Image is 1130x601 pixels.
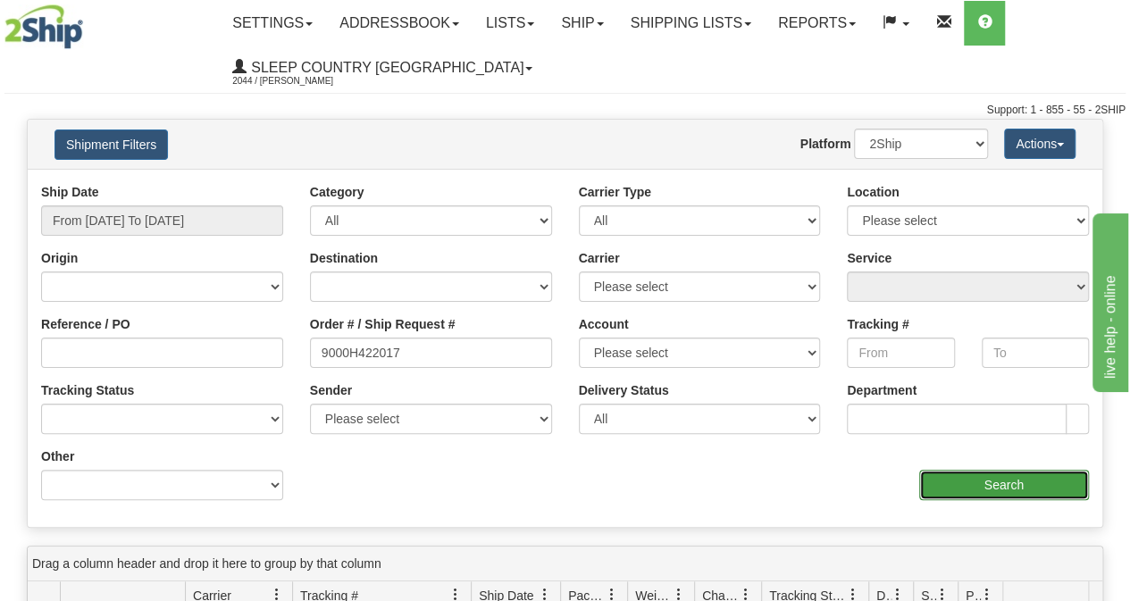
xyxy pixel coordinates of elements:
label: Category [310,183,364,201]
button: Actions [1004,129,1076,159]
span: 2044 / [PERSON_NAME] [232,72,366,90]
input: Search [919,470,1090,500]
label: Service [847,249,891,267]
label: Reference / PO [41,315,130,333]
span: Sleep Country [GEOGRAPHIC_DATA] [247,60,523,75]
label: Ship Date [41,183,99,201]
a: Reports [765,1,869,46]
label: Destination [310,249,378,267]
div: grid grouping header [28,547,1102,581]
a: Lists [473,1,548,46]
a: Settings [219,1,326,46]
div: live help - online [13,11,165,32]
label: Platform [800,135,851,153]
a: Addressbook [326,1,473,46]
img: logo2044.jpg [4,4,83,49]
label: Order # / Ship Request # [310,315,456,333]
label: Delivery Status [579,381,669,399]
label: Tracking # [847,315,908,333]
a: Sleep Country [GEOGRAPHIC_DATA] 2044 / [PERSON_NAME] [219,46,546,90]
label: Carrier [579,249,620,267]
iframe: chat widget [1089,209,1128,391]
a: Shipping lists [617,1,765,46]
label: Account [579,315,629,333]
input: From [847,338,954,368]
label: Department [847,381,917,399]
a: Ship [548,1,616,46]
div: Support: 1 - 855 - 55 - 2SHIP [4,103,1126,118]
label: Origin [41,249,78,267]
input: To [982,338,1089,368]
label: Carrier Type [579,183,651,201]
button: Shipment Filters [54,129,168,160]
label: Tracking Status [41,381,134,399]
label: Other [41,447,74,465]
label: Location [847,183,899,201]
label: Sender [310,381,352,399]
